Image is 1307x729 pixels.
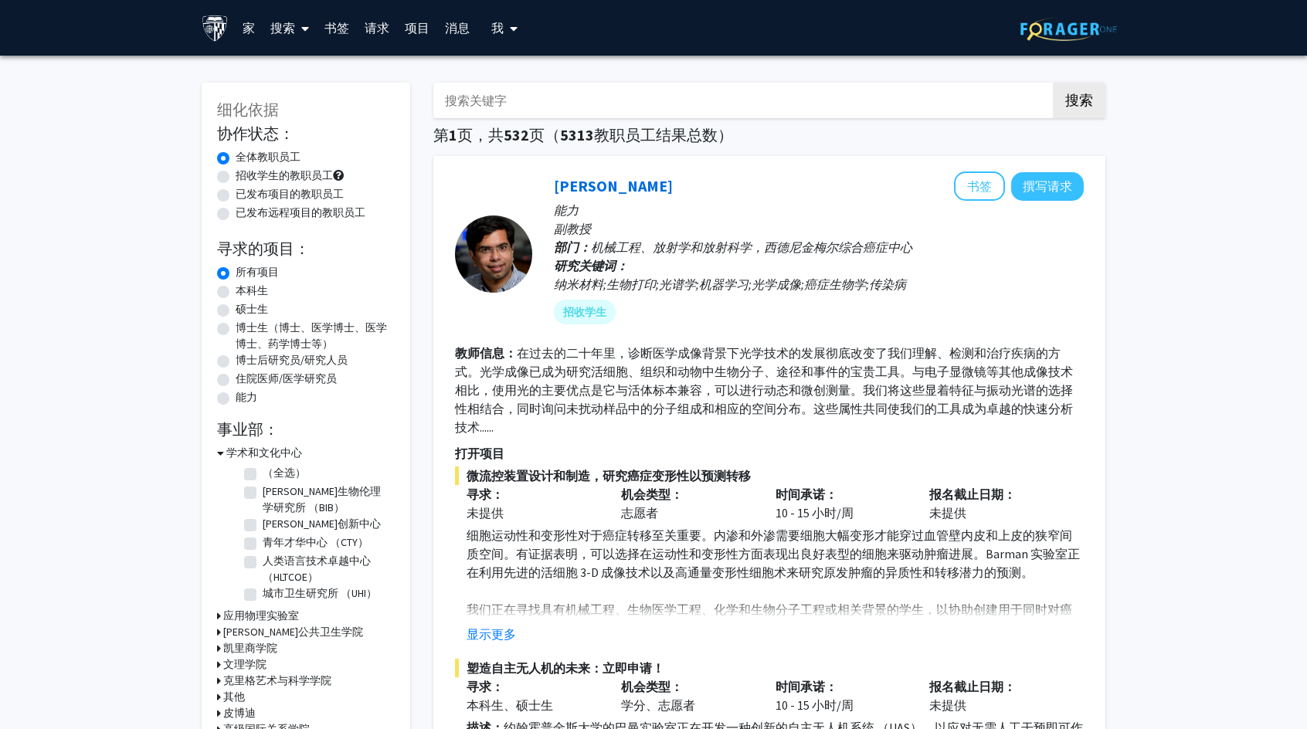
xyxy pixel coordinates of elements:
b: 教师信息： [455,345,517,361]
input: 搜索关键字 [433,83,1040,118]
label: 已发布远程项目的教职员工 [236,205,365,221]
font: 10 - 15 小时/周 [776,505,854,520]
label: 博士生（博士、医学博士、医学博士、药学博士等） [236,320,395,352]
h3: 克里格艺术与科学学院 [223,673,331,689]
p: 副教授 [554,219,1084,238]
a: 家 [235,1,263,55]
h3: 皮博迪 [223,705,256,721]
font: 人类语言技术卓越中心 （HLTCOE） [263,554,371,584]
p: 报名截止日期： [929,677,1061,696]
font: 志愿者 [621,505,658,520]
b: 部门： [554,239,591,255]
font: 学分、志愿者 [621,697,695,713]
a: 请求 [357,1,397,55]
button: 将 Ishan Barman 添加到书签 [954,171,1005,201]
label: 住院医师/医学研究员 [236,371,337,387]
label: 本科生 [236,283,268,299]
span: 细化依据 [217,100,279,119]
p: 能力 [554,201,1084,219]
a: [PERSON_NAME] [554,176,673,195]
h3: 应用物理实验室 [223,608,299,624]
span: 5313 [560,125,594,144]
p: 时间承诺： [776,485,907,504]
label: 招收学生的教职员工 [236,168,333,184]
label: 博士后研究员/研究人员 [236,352,348,368]
h2: 寻求的项目： [217,239,395,258]
fg-read-more: 在过去的二十年里，诊断医学成像背景下光学技术的发展彻底改变了我们理解、检测和治疗疾病的方式。光学成像已成为研究活细胞、组织和动物中生物分子、途径和事件的宝贵工具。与电子显微镜等其他成像技术相比，... [455,345,1073,435]
div: 纳米材料;生物打印;光谱学;机器学习;光学成像;癌症生物学;传染病 [554,275,1084,293]
p: 机会类型： [621,677,752,696]
a: 消息 [437,1,477,55]
p: 细胞运动性和变形性对于癌症转移至关重要。内渗和外渗需要细胞大幅变形才能穿过血管壁内皮和上皮的狭窄间质空间。有证据表明，可以选择在运动性和变形性方面表现出良好表型的细胞来驱动肿瘤进展。Barman... [467,526,1084,582]
p: 寻求： [467,485,598,504]
span: 塑造自主无人机的未来：立即申请！ [455,659,1084,677]
label: 已发布项目的教职员工 [236,186,344,202]
font: 未提供 [929,697,966,713]
font: 招收学生 [563,304,606,320]
b: 研究关键词： [554,258,628,273]
h2: 事业部： [217,420,395,439]
h3: [PERSON_NAME]公共卫生学院 [223,624,363,640]
a: 项目 [397,1,437,55]
button: 向 Ishan Barman 撰写请求 [1011,172,1084,201]
label: 所有项目 [236,264,279,280]
iframe: Chat [12,659,66,717]
span: 1 [449,125,457,144]
p: 打开项目 [455,444,1084,463]
label: 全体教职员工 [236,149,300,165]
p: 我们正在寻找具有机械工程、生物医学工程、化学和生物分子工程或相关背景的学生，以协助创建用于同时对癌细胞进行形态学、机械和生化表型分析的设备。该项目将涉及 SLA 3D 打印、微流体设备设计和制造... [467,600,1084,674]
p: 时间承诺： [776,677,907,696]
font: [PERSON_NAME]生物伦理学研究所 （BIB） [263,484,381,514]
span: 微流控装置设计和制造，研究癌症变形性以预测转移 [455,466,1084,485]
font: （全选） [263,466,306,480]
div: 本科生、硕士生 [467,696,598,714]
font: 城市卫生研究所 （UHI） [263,586,377,600]
font: 我 [491,20,504,36]
span: 机械工程、放射学和放射科学，西德尼金梅尔综合癌症中心 [591,239,912,255]
font: 搜索 [270,20,295,36]
button: 显示更多 [467,625,516,643]
h2: 协作状态： [217,124,395,143]
font: 10 - 15 小时/周 [776,697,854,713]
p: 报名截止日期： [929,485,1061,504]
span: 532 [504,125,529,144]
label: 硕士生 [236,301,268,317]
h3: 学术和文化中心 [226,445,302,461]
img: Johns Hopkins University Logo [202,15,229,42]
label: 能力 [236,389,257,405]
h3: 其他 [223,689,245,705]
div: 未提供 [467,504,598,522]
h3: 凯里商学院 [223,640,277,656]
h3: 文理学院 [223,656,266,673]
font: 未提供 [929,505,966,520]
font: 请求 [365,20,389,36]
a: 书签 [317,1,357,55]
h1: 第 页，共 页（ 教职员工结果总数） [433,126,1105,144]
button: 搜索 [1053,83,1105,118]
font: [PERSON_NAME]创新中心 [263,517,381,531]
font: 青年才华中心 （CTY） [263,535,368,549]
p: 寻求： [467,677,598,696]
p: 机会类型： [621,485,752,504]
img: ForagerOne 标志 [1020,17,1117,41]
